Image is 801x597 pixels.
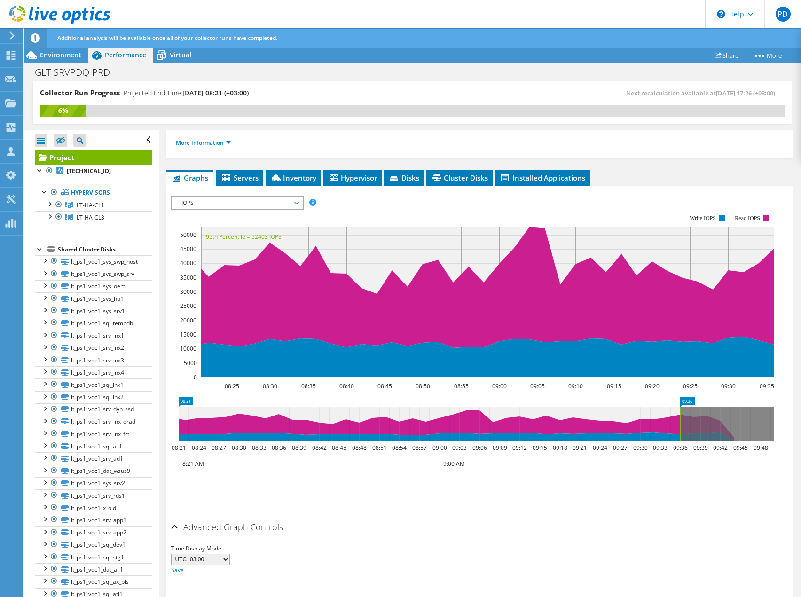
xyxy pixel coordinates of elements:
span: Servers [221,173,259,182]
text: 09:36 [673,444,688,452]
text: 08:30 [263,382,277,390]
text: 08:45 [377,382,392,390]
a: Project [35,150,152,165]
text: 08:25 [225,382,239,390]
text: 09:33 [653,444,667,452]
a: lt_ps1_vdc1_sys_hb1 [35,292,152,305]
text: 09:10 [568,382,583,390]
text: 20000 [180,316,196,324]
text: 09:00 [492,382,507,390]
text: 09:45 [733,444,748,452]
a: lt_ps1_vdc1_srv_dyn_ssd [35,403,152,416]
a: lt_ps1_vdc1_srv_app1 [35,514,152,526]
a: Save [171,566,184,574]
a: lt_ps1_vdc1_sys_swp_srv [35,268,152,280]
text: 09:03 [452,444,467,452]
text: 09:18 [553,444,567,452]
text: Write IOPS [690,215,716,221]
a: Hypervisors [35,187,152,199]
b: [TECHNICAL_ID] [67,167,111,175]
text: 50000 [180,231,196,239]
text: 09:15 [533,444,547,452]
a: lt_ps1_vdc1_sql_all1 [35,440,152,452]
text: 08:30 [232,444,246,452]
a: lt_ps1_vdc1_sys_swp_host [35,255,152,267]
a: lt_ps1_vdc1_sql_stg1 [35,551,152,563]
text: 09:30 [721,382,736,390]
a: LT-HA-CL3 [35,211,152,223]
a: More Information [176,139,231,147]
text: 08:50 [416,382,430,390]
span: IOPS [177,197,298,209]
text: 30000 [180,288,196,296]
text: 0 [194,373,197,381]
text: 08:36 [272,444,286,452]
text: 09:24 [593,444,607,452]
span: Additional analysis will be available once all of your collector runs have completed. [57,34,277,42]
span: [DATE] 08:21 (+03:00) [182,88,249,97]
span: PD [776,7,791,22]
span: Next recalculation available at [626,89,780,97]
text: 08:48 [352,444,367,452]
a: lt_ps1_vdc1_srv_rds1 [35,489,152,502]
text: 09:09 [493,444,507,452]
a: lt_ps1_vdc1_sys_srv2 [35,477,152,489]
span: Hypervisor [328,173,377,182]
a: lt_ps1_vdc1_sql_ax_bls [35,575,152,588]
text: 08:27 [212,444,226,452]
a: lt_ps1_vdc1_srv_lnx1 [35,330,152,342]
text: 09:15 [607,382,621,390]
a: [TECHNICAL_ID] [35,165,152,177]
text: 15000 [180,330,196,338]
h1: GLT-SRVPDQ-PRD [31,67,125,78]
text: 09:20 [645,382,660,390]
text: 09:27 [613,444,628,452]
text: 25000 [180,302,196,310]
text: 10000 [180,345,196,353]
span: Performance [105,50,146,59]
span: Disks [389,173,419,182]
text: 08:57 [412,444,427,452]
a: LT-HA-CL1 [35,199,152,211]
text: 09:12 [512,444,527,452]
a: lt_ps1_vdc1_srv_lnx_frtl [35,428,152,440]
h2: Advanced Graph Controls [171,518,283,536]
span: [DATE] 17:26 (+03:00) [716,89,775,97]
text: 09:35 [760,382,774,390]
span: Environment [40,50,81,59]
a: lt_ps1_vdc1_dat_all1 [35,563,152,575]
div: 6% [40,105,86,116]
text: 09:25 [683,382,698,390]
text: 09:39 [693,444,708,452]
div: Shared Cluster Disks [58,244,152,255]
text: 08:33 [252,444,267,452]
text: 08:21 [172,444,186,452]
a: Share [707,48,746,63]
text: 08:51 [372,444,387,452]
text: 40000 [180,259,196,267]
text: 5000 [184,359,197,367]
text: 08:54 [392,444,407,452]
a: lt_ps1_vdc1_srv_lnx_qrad [35,416,152,428]
span: Graphs [171,173,208,182]
text: 09:30 [633,444,648,452]
text: 35000 [180,274,196,282]
text: 08:45 [332,444,346,452]
text: 08:35 [301,382,316,390]
text: 09:48 [754,444,768,452]
text: 09:42 [713,444,728,452]
span: Installed Applications [500,173,585,182]
a: More [746,48,789,63]
h4: Projected End Time: [124,88,249,98]
text: Read IOPS [735,215,761,221]
text: 08:42 [312,444,327,452]
a: lt_ps1_vdc1_srv_ad1 [35,452,152,464]
text: 08:40 [339,382,354,390]
a: lt_ps1_vdc1_sql_lnx2 [35,391,152,403]
span: Cluster Disks [431,173,488,182]
text: 45000 [180,245,196,253]
text: 09:06 [472,444,487,452]
a: lt_ps1_vdc1_srv_lnx3 [35,354,152,366]
a: lt_ps1_vdc1_srv_app2 [35,526,152,539]
span: LT-HA-CL1 [77,201,104,209]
